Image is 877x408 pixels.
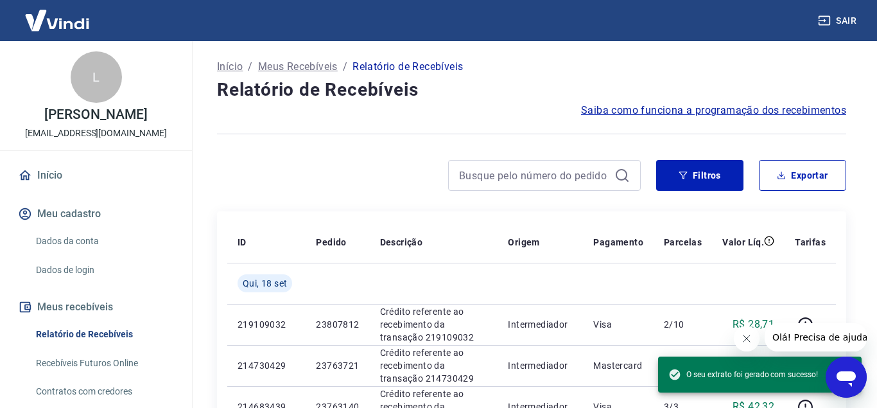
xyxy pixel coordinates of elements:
[15,293,177,321] button: Meus recebíveis
[238,236,247,249] p: ID
[248,59,252,75] p: /
[238,318,295,331] p: 219109032
[8,9,108,19] span: Olá! Precisa de ajuda?
[734,326,760,351] iframe: Fechar mensagem
[508,236,539,249] p: Origem
[380,346,488,385] p: Crédito referente ao recebimento da transação 214730429
[593,318,643,331] p: Visa
[15,161,177,190] a: Início
[664,236,702,249] p: Parcelas
[593,359,643,372] p: Mastercard
[31,350,177,377] a: Recebíveis Futuros Online
[25,127,167,140] p: [EMAIL_ADDRESS][DOMAIN_NAME]
[593,236,643,249] p: Pagamento
[656,160,743,191] button: Filtros
[217,59,243,75] a: Início
[44,108,147,121] p: [PERSON_NAME]
[380,305,488,344] p: Crédito referente ao recebimento da transação 219109032
[352,59,463,75] p: Relatório de Recebíveis
[243,277,287,290] span: Qui, 18 set
[15,200,177,228] button: Meu cadastro
[15,1,99,40] img: Vindi
[343,59,347,75] p: /
[581,103,846,118] a: Saiba como funciona a programação dos recebimentos
[316,236,346,249] p: Pedido
[722,236,764,249] p: Valor Líq.
[664,318,702,331] p: 2/10
[733,317,774,332] p: R$ 28,71
[508,318,573,331] p: Intermediador
[759,160,846,191] button: Exportar
[238,359,295,372] p: 214730429
[815,9,862,33] button: Sair
[316,318,359,331] p: 23807812
[459,166,609,185] input: Busque pelo número do pedido
[217,77,846,103] h4: Relatório de Recebíveis
[316,359,359,372] p: 23763721
[31,378,177,405] a: Contratos com credores
[795,236,826,249] p: Tarifas
[258,59,338,75] a: Meus Recebíveis
[31,321,177,348] a: Relatório de Recebíveis
[668,368,818,381] span: O seu extrato foi gerado com sucesso!
[380,236,423,249] p: Descrição
[31,228,177,254] a: Dados da conta
[826,357,867,398] iframe: Botão para abrir a janela de mensagens
[508,359,573,372] p: Intermediador
[71,51,122,103] div: L
[31,257,177,283] a: Dados de login
[765,323,867,351] iframe: Mensagem da empresa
